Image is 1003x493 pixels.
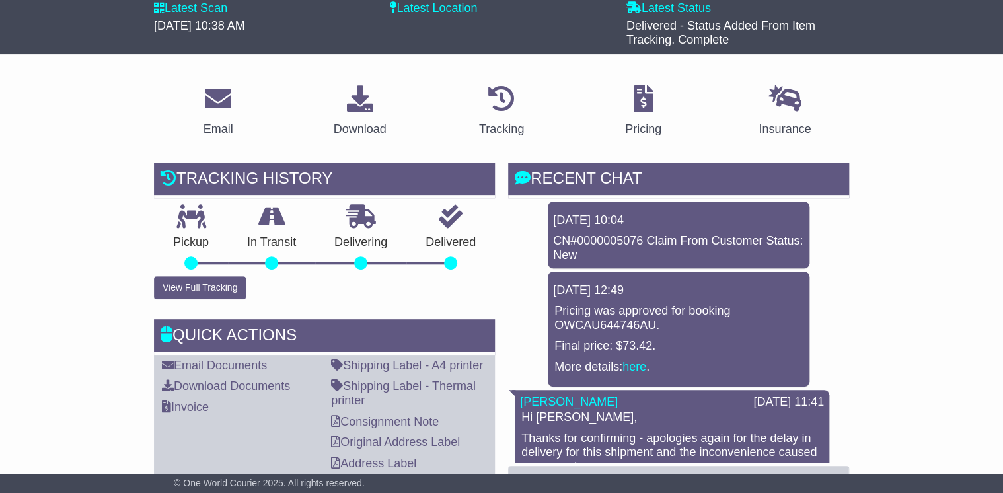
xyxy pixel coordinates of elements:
div: Tracking [479,120,524,138]
label: Latest Status [626,1,711,16]
p: Hi [PERSON_NAME], [521,410,823,425]
a: Shipping Label - A4 printer [331,359,483,372]
a: [PERSON_NAME] [520,395,618,408]
div: Email [204,120,233,138]
p: Thanks for confirming - apologies again for the delay in delivery for this shipment and the incon... [521,432,823,474]
a: Invoice [162,400,209,414]
p: Pickup [154,235,228,250]
div: Pricing [625,120,661,138]
a: Original Address Label [331,436,460,449]
div: RECENT CHAT [508,163,849,198]
a: Address Label [331,457,416,470]
a: Pricing [616,81,670,143]
p: Pricing was approved for booking OWCAU644746AU. [554,304,803,332]
p: In Transit [228,235,315,250]
label: Latest Location [390,1,477,16]
div: Tracking history [154,163,495,198]
button: View Full Tracking [154,276,246,299]
span: © One World Courier 2025. All rights reserved. [174,478,365,488]
p: Final price: $73.42. [554,339,803,354]
div: Insurance [759,120,811,138]
a: Download [325,81,395,143]
div: Download [334,120,387,138]
div: [DATE] 12:49 [553,284,804,298]
div: Quick Actions [154,319,495,355]
a: Consignment Note [331,415,439,428]
span: Delivered - Status Added From Item Tracking. Complete [626,19,815,47]
a: Tracking [470,81,533,143]
div: [DATE] 11:41 [753,395,824,410]
a: Shipping Label - Thermal printer [331,379,476,407]
a: Download Documents [162,379,290,393]
p: Delivered [406,235,495,250]
label: Latest Scan [154,1,227,16]
p: More details: . [554,360,803,375]
span: [DATE] 10:38 AM [154,19,245,32]
div: CN#0000005076 Claim From Customer Status: New [553,234,804,262]
a: Email [195,81,242,143]
a: here [622,360,646,373]
p: Delivering [315,235,406,250]
a: Email Documents [162,359,267,372]
div: [DATE] 10:04 [553,213,804,228]
a: Insurance [750,81,819,143]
